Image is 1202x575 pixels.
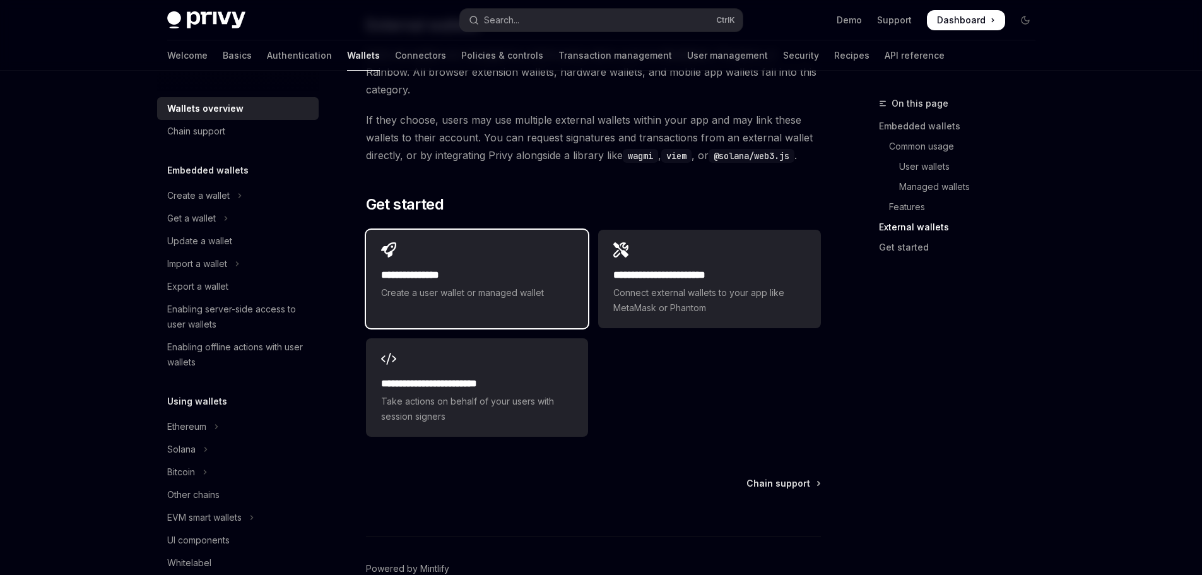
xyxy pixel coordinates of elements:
[879,217,1046,237] a: External wallets
[167,11,245,29] img: dark logo
[366,45,821,98] span: External wallets are managed by a third-party client, such as MetaMask, Phantom, or Rainbow. All ...
[167,555,211,571] div: Whitelabel
[347,40,380,71] a: Wallets
[167,188,230,203] div: Create a wallet
[157,438,319,461] button: Toggle Solana section
[746,477,810,490] span: Chain support
[167,533,230,548] div: UI components
[1015,10,1035,30] button: Toggle dark mode
[157,483,319,506] a: Other chains
[879,237,1046,258] a: Get started
[381,394,573,424] span: Take actions on behalf of your users with session signers
[167,340,311,370] div: Enabling offline actions with user wallets
[157,184,319,207] button: Toggle Create a wallet section
[716,15,735,25] span: Ctrl K
[167,211,216,226] div: Get a wallet
[709,149,794,163] code: @solana/web3.js
[937,14,986,27] span: Dashboard
[687,40,768,71] a: User management
[879,136,1046,157] a: Common usage
[167,279,228,294] div: Export a wallet
[267,40,332,71] a: Authentication
[366,562,449,575] a: Powered by Mintlify
[877,14,912,27] a: Support
[157,230,319,252] a: Update a wallet
[157,298,319,336] a: Enabling server-side access to user wallets
[167,124,225,139] div: Chain support
[623,149,658,163] code: wagmi
[167,465,195,480] div: Bitcoin
[885,40,945,71] a: API reference
[157,120,319,143] a: Chain support
[157,252,319,275] button: Toggle Import a wallet section
[157,506,319,529] button: Toggle EVM smart wallets section
[460,9,743,32] button: Open search
[661,149,692,163] code: viem
[157,415,319,438] button: Toggle Ethereum section
[613,285,805,316] span: Connect external wallets to your app like MetaMask or Phantom
[167,163,249,178] h5: Embedded wallets
[167,101,244,116] div: Wallets overview
[366,194,444,215] span: Get started
[927,10,1005,30] a: Dashboard
[879,197,1046,217] a: Features
[381,285,573,300] span: Create a user wallet or managed wallet
[783,40,819,71] a: Security
[484,13,519,28] div: Search...
[879,116,1046,136] a: Embedded wallets
[157,275,319,298] a: Export a wallet
[558,40,672,71] a: Transaction management
[167,234,232,249] div: Update a wallet
[461,40,543,71] a: Policies & controls
[157,97,319,120] a: Wallets overview
[157,336,319,374] a: Enabling offline actions with user wallets
[395,40,446,71] a: Connectors
[879,177,1046,197] a: Managed wallets
[167,40,208,71] a: Welcome
[167,487,220,502] div: Other chains
[167,302,311,332] div: Enabling server-side access to user wallets
[167,510,242,525] div: EVM smart wallets
[157,461,319,483] button: Toggle Bitcoin section
[157,529,319,552] a: UI components
[879,157,1046,177] a: User wallets
[834,40,869,71] a: Recipes
[167,442,196,457] div: Solana
[157,552,319,574] a: Whitelabel
[837,14,862,27] a: Demo
[167,256,227,271] div: Import a wallet
[746,477,820,490] a: Chain support
[223,40,252,71] a: Basics
[366,111,821,164] span: If they choose, users may use multiple external wallets within your app and may link these wallet...
[157,207,319,230] button: Toggle Get a wallet section
[167,419,206,434] div: Ethereum
[892,96,948,111] span: On this page
[167,394,227,409] h5: Using wallets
